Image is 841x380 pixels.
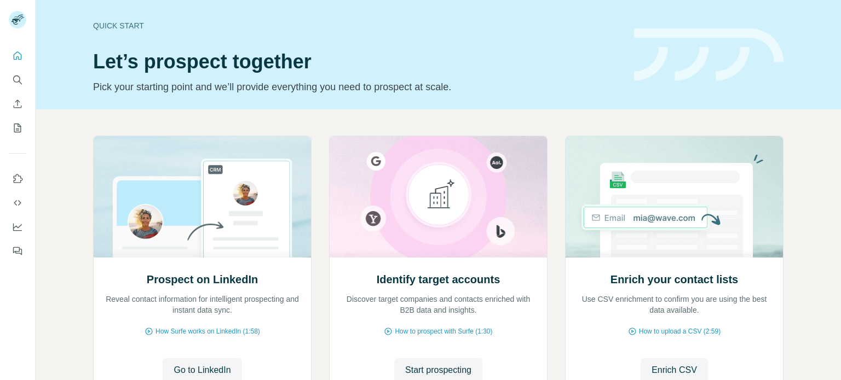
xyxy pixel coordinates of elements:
[405,364,471,377] span: Start prospecting
[639,326,721,336] span: How to upload a CSV (2:59)
[105,294,300,315] p: Reveal contact information for intelligent prospecting and instant data sync.
[93,20,621,31] div: Quick start
[93,136,312,258] img: Prospect on LinkedIn
[565,136,784,258] img: Enrich your contact lists
[9,94,26,114] button: Enrich CSV
[652,364,697,377] span: Enrich CSV
[9,217,26,237] button: Dashboard
[377,272,500,287] h2: Identify target accounts
[634,28,784,81] img: banner
[9,46,26,66] button: Quick start
[174,364,231,377] span: Go to LinkedIn
[155,326,260,336] span: How Surfe works on LinkedIn (1:58)
[9,118,26,138] button: My lists
[9,70,26,90] button: Search
[9,193,26,213] button: Use Surfe API
[329,136,548,258] img: Identify target accounts
[147,272,258,287] h2: Prospect on LinkedIn
[395,326,492,336] span: How to prospect with Surfe (1:30)
[93,79,621,95] p: Pick your starting point and we’ll provide everything you need to prospect at scale.
[9,241,26,261] button: Feedback
[610,272,738,287] h2: Enrich your contact lists
[9,169,26,189] button: Use Surfe on LinkedIn
[93,51,621,73] h1: Let’s prospect together
[577,294,772,315] p: Use CSV enrichment to confirm you are using the best data available.
[341,294,536,315] p: Discover target companies and contacts enriched with B2B data and insights.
